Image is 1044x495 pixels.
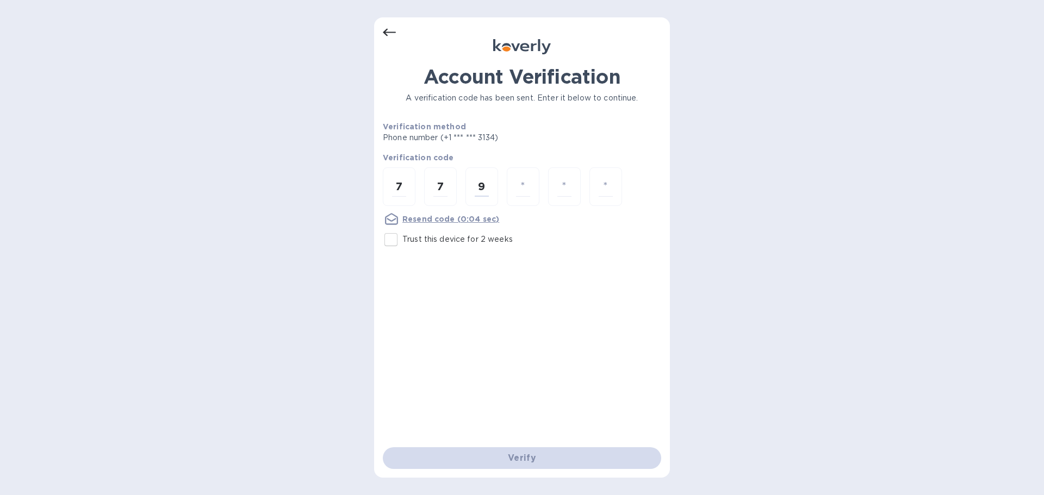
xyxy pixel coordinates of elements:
[383,92,661,104] p: A verification code has been sent. Enter it below to continue.
[383,132,581,143] p: Phone number (+1 *** *** 3134)
[402,234,513,245] p: Trust this device for 2 weeks
[402,215,499,223] u: Resend code (0:04 sec)
[383,65,661,88] h1: Account Verification
[383,122,466,131] b: Verification method
[383,152,661,163] p: Verification code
